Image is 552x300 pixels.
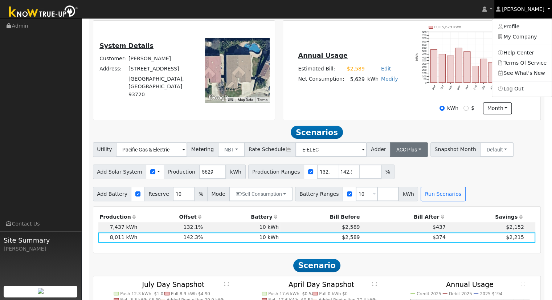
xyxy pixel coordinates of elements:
[495,214,518,220] span: Savings
[481,85,486,90] text: Mar
[422,53,426,56] text: 450
[99,42,154,49] u: System Details
[38,288,44,294] img: retrieve
[422,34,426,37] text: 750
[207,93,231,102] a: Open this area in Google Maps (opens a new window)
[422,43,426,46] text: 600
[280,212,361,222] th: Bill Before
[187,142,218,157] span: Metering
[472,66,479,83] rect: onclick=""
[269,291,314,296] text: Push 17.6 kWh -$0.54
[492,32,552,42] a: My Company
[5,4,82,20] img: Know True-Up
[4,235,78,245] span: Site Summary
[372,281,377,286] text: 
[295,187,343,201] span: Battery Ranges
[492,58,552,68] a: Terms Of Service
[229,187,293,201] button: Self Consumption
[422,37,426,40] text: 700
[390,142,428,157] button: ACC Plus
[473,85,478,90] text: Feb
[492,68,552,78] a: See What's New
[463,106,469,111] input: $
[93,187,132,201] span: Add Battery
[207,93,231,102] img: Google
[345,74,366,85] td: 5,629
[483,102,512,115] button: month
[430,49,437,82] rect: onclick=""
[248,165,304,179] span: Production Ranges
[502,6,544,12] span: [PERSON_NAME]
[422,49,426,53] text: 500
[422,56,426,59] text: 400
[98,222,139,232] td: 7,437 kWh
[139,212,204,222] th: Offset
[297,74,345,85] td: Net Consumption:
[381,165,394,179] span: %
[204,222,280,232] td: 10 kWh
[480,291,503,296] text: 2025 $194
[120,291,166,296] text: Push 12.3 kWh -$1.01
[422,31,426,34] text: 800
[447,56,454,82] rect: onclick=""
[98,53,127,64] td: Customer:
[431,85,436,90] text: Sep
[171,291,210,296] text: Pull 8.9 kWh $4.90
[98,232,139,243] td: 8,011 kWh
[416,53,419,61] text: kWh
[291,126,343,139] span: Scenarios
[425,81,426,84] text: 0
[422,59,426,62] text: 350
[381,76,398,82] a: Modify
[506,234,524,240] span: $2,215
[398,187,418,201] span: kWh
[422,62,426,65] text: 300
[293,259,341,272] span: Scenario
[488,62,495,83] rect: onclick=""
[439,54,445,83] rect: onclick=""
[421,187,465,201] button: Run Scenarios
[366,74,380,85] td: kWh
[144,187,173,201] span: Reserve
[194,187,207,201] span: %
[446,280,494,288] text: Annual Usage
[142,280,204,288] text: July Day Snapshot
[492,84,552,94] a: Log Out
[449,291,472,296] text: Debit 2025
[244,142,296,157] span: Rate Schedule
[289,280,354,288] text: April Day Snapshot
[98,64,127,74] td: Address:
[116,142,187,157] input: Select a Utility
[127,74,195,100] td: [GEOGRAPHIC_DATA], [GEOGRAPHIC_DATA] 93720
[424,78,426,81] text: 50
[492,48,552,58] a: Help Center
[228,97,233,102] button: Keyboard shortcuts
[298,52,347,59] u: Annual Usage
[127,53,195,64] td: [PERSON_NAME]
[218,142,245,157] button: NBT
[430,142,481,157] span: Snapshot Month
[238,97,253,102] button: Map Data
[464,52,470,83] rect: onclick=""
[98,212,139,222] th: Production
[422,40,426,43] text: 650
[422,75,426,78] text: 100
[492,22,552,32] a: Profile
[434,25,461,29] text: Pull 5,629 kWh
[207,187,229,201] span: Mode
[465,85,469,90] text: Jan
[455,48,462,82] rect: onclick=""
[183,234,203,240] span: 142.3%
[342,224,360,230] span: $2,589
[204,232,280,243] td: 10 kWh
[4,245,78,253] div: [PERSON_NAME]
[93,165,147,179] span: Add Solar System
[127,64,195,74] td: [STREET_ADDRESS]
[295,142,367,157] input: Select a Rate Schedule
[417,291,441,296] text: Credit 2025
[224,281,229,286] text: 
[297,64,345,74] td: Estimated Bill:
[361,212,447,222] th: Bill After
[433,224,446,230] span: $437
[521,281,525,286] text: 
